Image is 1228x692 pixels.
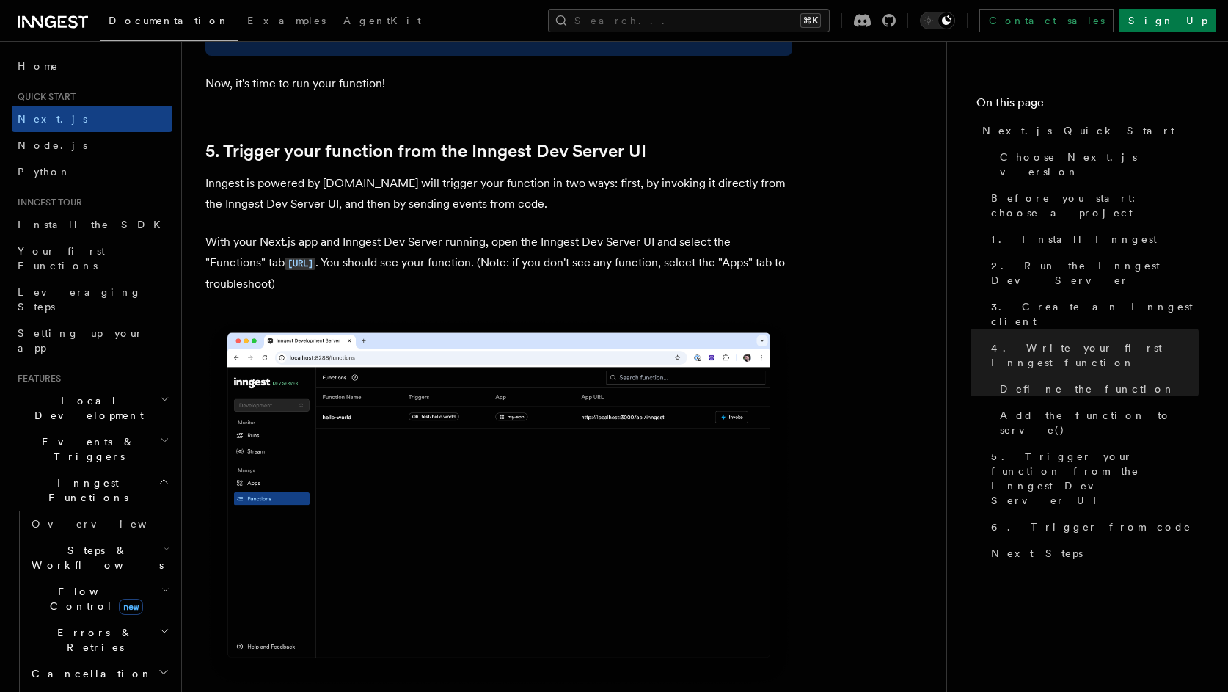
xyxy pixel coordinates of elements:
p: With your Next.js app and Inngest Dev Server running, open the Inngest Dev Server UI and select t... [205,232,792,294]
p: Now, it's time to run your function! [205,73,792,94]
a: 5. Trigger your function from the Inngest Dev Server UI [205,141,646,161]
span: Inngest tour [12,197,82,208]
a: Documentation [100,4,238,41]
span: Steps & Workflows [26,543,164,572]
button: Search...⌘K [548,9,830,32]
span: Setting up your app [18,327,144,354]
span: Python [18,166,71,178]
a: Python [12,159,172,185]
a: Add the function to serve() [994,402,1199,443]
span: Add the function to serve() [1000,408,1199,437]
a: 2. Run the Inngest Dev Server [985,252,1199,294]
span: Features [12,373,61,385]
button: Errors & Retries [26,619,172,660]
a: Choose Next.js version [994,144,1199,185]
a: Node.js [12,132,172,159]
button: Steps & Workflows [26,537,172,578]
a: Contact sales [979,9,1114,32]
a: 4. Write your first Inngest function [985,335,1199,376]
span: Install the SDK [18,219,169,230]
p: Inngest is powered by [DOMAIN_NAME] will trigger your function in two ways: first, by invoking it... [205,173,792,214]
a: Before you start: choose a project [985,185,1199,226]
span: 6. Trigger from code [991,520,1191,534]
a: Install the SDK [12,211,172,238]
span: Next.js Quick Start [982,123,1174,138]
span: Local Development [12,393,160,423]
a: AgentKit [335,4,430,40]
a: Your first Functions [12,238,172,279]
span: Inngest Functions [12,476,158,505]
a: Examples [238,4,335,40]
a: 1. Install Inngest [985,226,1199,252]
a: Next.js Quick Start [976,117,1199,144]
code: [URL] [285,258,315,270]
span: Cancellation [26,666,153,681]
a: Overview [26,511,172,537]
a: [URL] [285,255,315,269]
span: Home [18,59,59,73]
span: Choose Next.js version [1000,150,1199,179]
button: Cancellation [26,660,172,687]
a: Define the function [994,376,1199,402]
button: Toggle dark mode [920,12,955,29]
a: Next Steps [985,540,1199,567]
span: Events & Triggers [12,434,160,464]
span: Overview [32,518,183,530]
a: Leveraging Steps [12,279,172,320]
span: Flow Control [26,584,161,613]
span: Errors & Retries [26,625,159,655]
span: 3. Create an Inngest client [991,299,1199,329]
span: Define the function [1000,382,1175,396]
a: Setting up your app [12,320,172,361]
span: 4. Write your first Inngest function [991,340,1199,370]
span: AgentKit [343,15,421,26]
a: 3. Create an Inngest client [985,294,1199,335]
span: Leveraging Steps [18,286,142,313]
button: Local Development [12,387,172,429]
a: Home [12,53,172,79]
span: 1. Install Inngest [991,232,1157,247]
a: 6. Trigger from code [985,514,1199,540]
span: Documentation [109,15,230,26]
span: Examples [247,15,326,26]
button: Events & Triggers [12,429,172,470]
span: Next.js [18,113,87,125]
span: Your first Functions [18,245,105,272]
span: Before you start: choose a project [991,191,1199,220]
a: Sign Up [1119,9,1216,32]
a: Next.js [12,106,172,132]
span: Next Steps [991,546,1083,561]
h4: On this page [976,94,1199,117]
button: Flow Controlnew [26,578,172,619]
a: 5. Trigger your function from the Inngest Dev Server UI [985,443,1199,514]
span: 2. Run the Inngest Dev Server [991,258,1199,288]
span: 5. Trigger your function from the Inngest Dev Server UI [991,449,1199,508]
span: Node.js [18,139,87,151]
span: Quick start [12,91,76,103]
span: new [119,599,143,615]
kbd: ⌘K [800,13,821,28]
button: Inngest Functions [12,470,172,511]
img: Inngest Dev Server web interface's functions tab with functions listed [205,318,792,687]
